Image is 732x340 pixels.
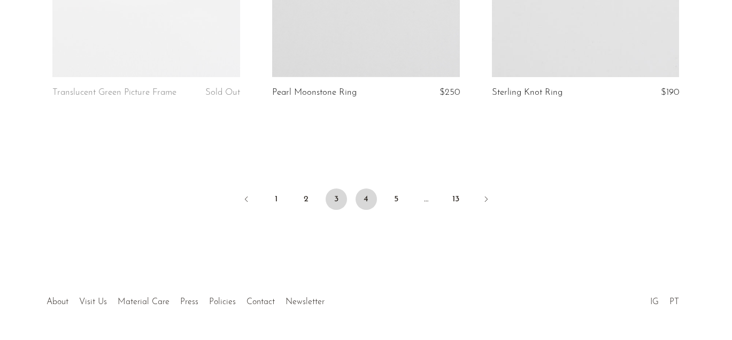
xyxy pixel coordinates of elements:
[209,298,236,306] a: Policies
[205,88,240,97] span: Sold Out
[445,188,467,210] a: 13
[52,88,176,97] a: Translucent Green Picture Frame
[492,88,563,97] a: Sterling Knot Ring
[650,298,659,306] a: IG
[661,88,679,97] span: $190
[246,298,275,306] a: Contact
[645,289,684,309] ul: Social Medias
[236,188,257,212] a: Previous
[475,188,497,212] a: Next
[386,188,407,210] a: 5
[296,188,317,210] a: 2
[118,298,169,306] a: Material Care
[79,298,107,306] a: Visit Us
[180,298,198,306] a: Press
[326,188,347,210] span: 3
[266,188,287,210] a: 1
[272,88,357,97] a: Pearl Moonstone Ring
[47,298,68,306] a: About
[356,188,377,210] a: 4
[41,289,330,309] ul: Quick links
[415,188,437,210] span: …
[669,298,679,306] a: PT
[440,88,460,97] span: $250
